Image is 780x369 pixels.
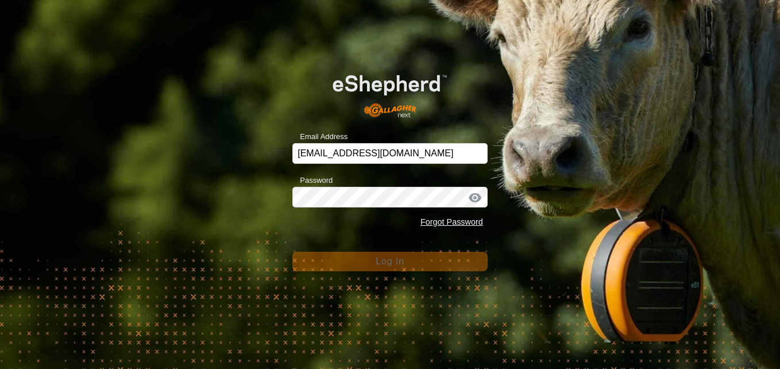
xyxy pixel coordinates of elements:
[292,175,333,186] label: Password
[420,217,483,226] a: Forgot Password
[292,252,488,271] button: Log In
[312,59,468,125] img: E-shepherd Logo
[292,131,347,143] label: Email Address
[376,256,404,266] span: Log In
[292,143,488,164] input: Email Address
